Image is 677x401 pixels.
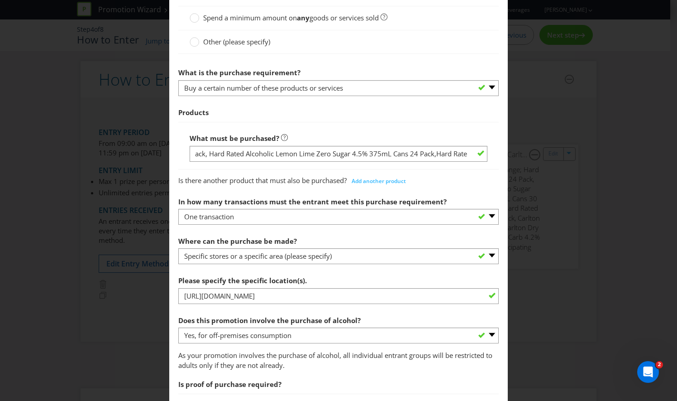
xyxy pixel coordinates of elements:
[178,176,347,185] span: Is there another product that must also be purchased?
[190,134,279,143] span: What must be purchased?
[656,361,663,368] span: 2
[178,68,300,77] span: What is the purchase requirement?
[178,380,281,389] span: Is proof of purchase required?
[178,197,447,206] span: In how many transactions must the entrant meet this purchase requirement?
[190,146,487,162] input: Product name, number, size, model (as applicable)
[178,316,361,325] span: Does this promotion involve the purchase of alcohol?
[203,13,297,22] span: Spend a minimum amount on
[347,174,411,188] button: Add another product
[178,276,307,285] span: Please specify the specific location(s).
[637,361,659,383] iframe: Intercom live chat
[310,13,379,22] span: goods or services sold
[178,108,209,117] span: Products
[178,237,297,246] span: Where can the purchase be made?
[352,177,406,185] span: Add another product
[297,13,310,22] strong: any
[203,37,270,46] span: Other (please specify)
[178,351,499,370] p: As your promotion involves the purchase of alcohol, all individual entrant groups will be restric...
